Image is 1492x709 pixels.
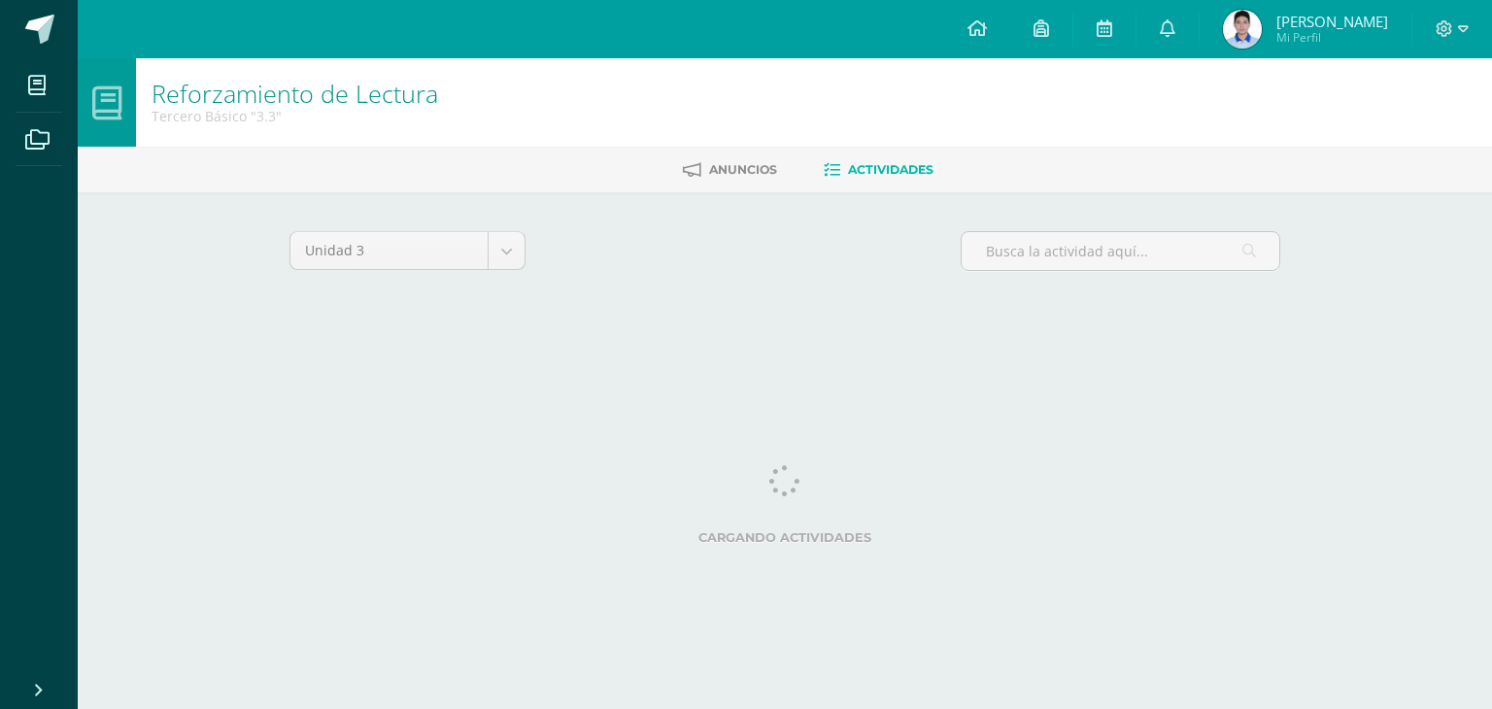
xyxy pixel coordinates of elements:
label: Cargando actividades [289,530,1280,545]
span: Mi Perfil [1276,29,1388,46]
div: Tercero Básico '3.3' [152,107,438,125]
a: Reforzamiento de Lectura [152,77,438,110]
img: 0eb5e8ec0870b996ab53e88bb7cd9231.png [1223,10,1262,49]
input: Busca la actividad aquí... [962,232,1279,270]
a: Actividades [824,154,933,186]
span: Anuncios [709,162,777,177]
h1: Reforzamiento de Lectura [152,80,438,107]
span: Actividades [848,162,933,177]
span: [PERSON_NAME] [1276,12,1388,31]
span: Unidad 3 [305,232,473,269]
a: Anuncios [683,154,777,186]
a: Unidad 3 [290,232,525,269]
